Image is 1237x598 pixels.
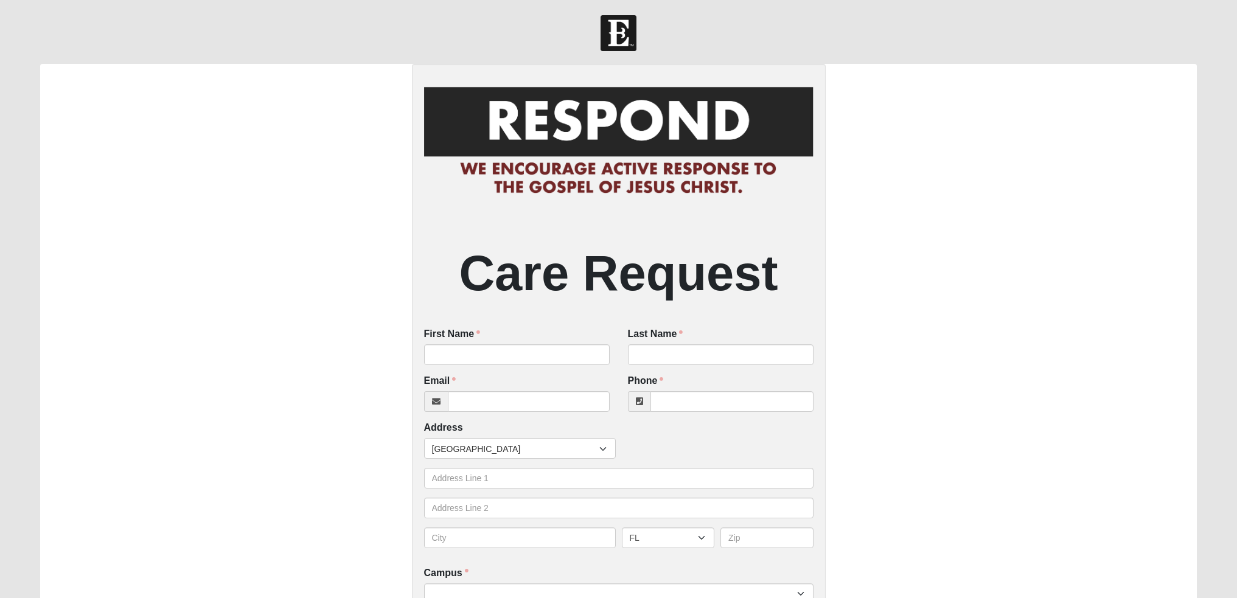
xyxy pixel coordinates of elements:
label: Email [424,374,456,388]
h2: Care Request [424,243,814,303]
input: City [424,527,616,548]
label: Address [424,421,463,435]
input: Zip [720,527,814,548]
span: [GEOGRAPHIC_DATA] [432,439,599,459]
label: Phone [628,374,664,388]
label: First Name [424,327,481,341]
input: Address Line 2 [424,498,814,518]
label: Last Name [628,327,683,341]
label: Campus [424,566,469,580]
img: Church of Eleven22 Logo [601,15,636,51]
input: Address Line 1 [424,468,814,488]
img: RespondCardHeader.png [424,76,814,206]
